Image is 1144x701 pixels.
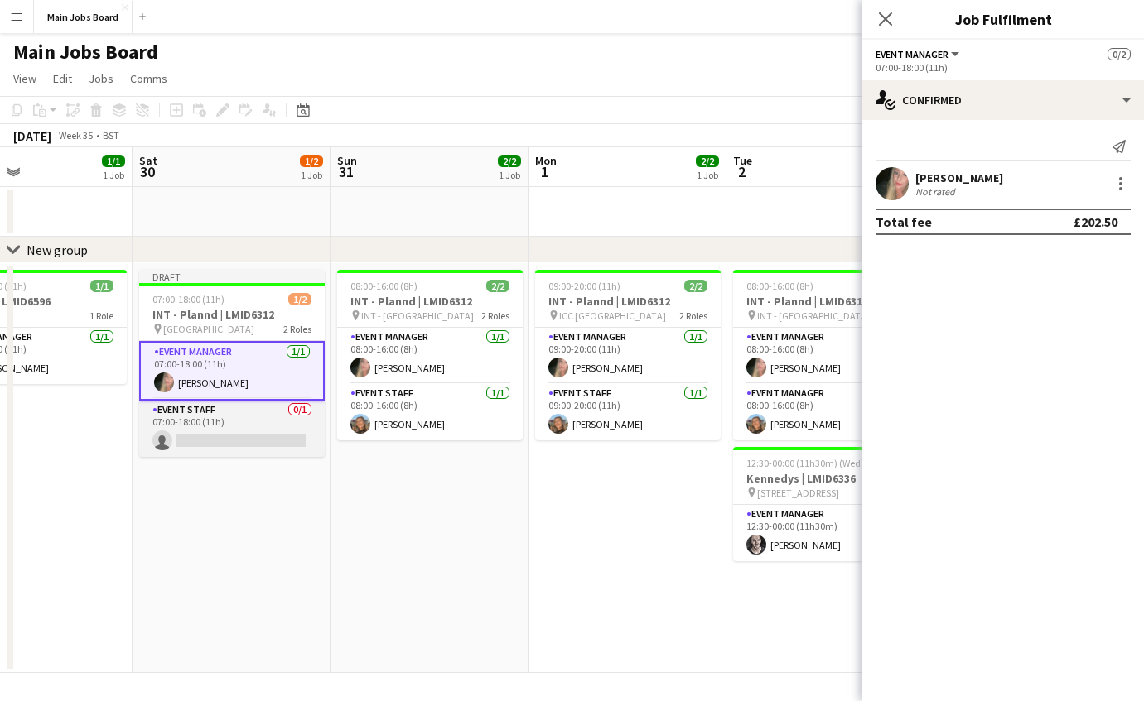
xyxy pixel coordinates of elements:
app-card-role: Event Staff1/109:00-20:00 (11h)[PERSON_NAME] [535,384,721,440]
app-job-card: 12:30-00:00 (11h30m) (Wed)1/1Kennedys | LMID6336 [STREET_ADDRESS]1 RoleEvent Manager1/112:30-00:0... [733,447,919,561]
span: Tue [733,153,752,168]
div: 1 Job [499,169,520,181]
div: [DATE] [13,127,51,144]
div: 07:00-18:00 (11h) [876,61,1131,74]
span: 1 [533,162,557,181]
span: View [13,71,36,86]
div: New group [27,242,88,258]
span: 12:30-00:00 (11h30m) (Wed) [746,457,864,469]
app-card-role: Event Manager1/109:00-20:00 (11h)[PERSON_NAME] [535,328,721,384]
app-job-card: 08:00-16:00 (8h)2/2INT - Plannd | LMID6312 INT - [GEOGRAPHIC_DATA]2 RolesEvent Manager1/108:00-16... [733,270,919,440]
span: Week 35 [55,129,96,142]
span: [STREET_ADDRESS] [757,487,839,499]
span: [GEOGRAPHIC_DATA] [163,323,254,335]
span: INT - [GEOGRAPHIC_DATA] [361,310,474,322]
button: Main Jobs Board [34,1,133,33]
a: Edit [46,68,79,89]
span: Sun [337,153,357,168]
h3: Kennedys | LMID6336 [733,471,919,486]
div: Not rated [915,185,958,198]
app-job-card: Draft07:00-18:00 (11h)1/2INT - Plannd | LMID6312 [GEOGRAPHIC_DATA]2 RolesEvent Manager1/107:00-18... [139,270,325,457]
app-job-card: 09:00-20:00 (11h)2/2INT - Plannd | LMID6312 ICC [GEOGRAPHIC_DATA]2 RolesEvent Manager1/109:00-20:... [535,270,721,440]
div: 1 Job [103,169,124,181]
app-card-role: Event Manager1/112:30-00:00 (11h30m)[PERSON_NAME] [733,505,919,561]
span: 2 Roles [481,310,509,322]
span: 08:00-16:00 (8h) [746,280,813,292]
span: 09:00-20:00 (11h) [548,280,620,292]
span: 2 [731,162,752,181]
div: 1 Job [697,169,718,181]
span: 30 [137,162,157,181]
span: Jobs [89,71,113,86]
div: Confirmed [862,80,1144,120]
span: Sat [139,153,157,168]
span: 2/2 [696,155,719,167]
div: [PERSON_NAME] [915,170,1003,185]
span: 2/2 [498,155,521,167]
span: 1/1 [90,280,113,292]
app-card-role: Event Staff1/108:00-16:00 (8h)[PERSON_NAME] [337,384,523,440]
span: Comms [130,71,167,86]
a: Comms [123,68,174,89]
span: 1/2 [300,155,323,167]
span: 31 [335,162,357,181]
span: 08:00-16:00 (8h) [350,280,418,292]
button: Event Manager [876,48,962,60]
a: Jobs [82,68,120,89]
div: 1 Job [301,169,322,181]
h3: Job Fulfilment [862,8,1144,30]
app-card-role: Event Manager1/108:00-16:00 (8h)[PERSON_NAME] [733,384,919,440]
div: BST [103,129,119,142]
span: 1 Role [89,310,113,322]
span: 2 Roles [283,323,311,335]
div: £202.50 [1074,214,1117,230]
app-card-role: Event Manager1/107:00-18:00 (11h)[PERSON_NAME] [139,341,325,401]
h3: INT - Plannd | LMID6312 [535,294,721,309]
a: View [7,68,43,89]
span: Edit [53,71,72,86]
span: 2/2 [684,280,707,292]
span: 2/2 [486,280,509,292]
span: Mon [535,153,557,168]
app-card-role: Event Manager1/108:00-16:00 (8h)[PERSON_NAME] [733,328,919,384]
span: 1/2 [288,293,311,305]
h3: INT - Plannd | LMID6312 [139,307,325,322]
h1: Main Jobs Board [13,40,158,65]
span: 0/2 [1108,48,1131,60]
app-card-role: Event Manager1/108:00-16:00 (8h)[PERSON_NAME] [337,328,523,384]
span: 07:00-18:00 (11h) [152,293,224,305]
span: 1/1 [102,155,125,167]
span: Event Manager [876,48,949,60]
h3: INT - Plannd | LMID6312 [337,294,523,309]
span: 2 Roles [679,310,707,322]
app-card-role: Event Staff0/107:00-18:00 (11h) [139,401,325,457]
span: ICC [GEOGRAPHIC_DATA] [559,310,666,322]
h3: INT - Plannd | LMID6312 [733,294,919,309]
app-job-card: 08:00-16:00 (8h)2/2INT - Plannd | LMID6312 INT - [GEOGRAPHIC_DATA]2 RolesEvent Manager1/108:00-16... [337,270,523,440]
div: Draft [139,270,325,283]
div: Total fee [876,214,932,230]
span: INT - [GEOGRAPHIC_DATA] [757,310,870,322]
